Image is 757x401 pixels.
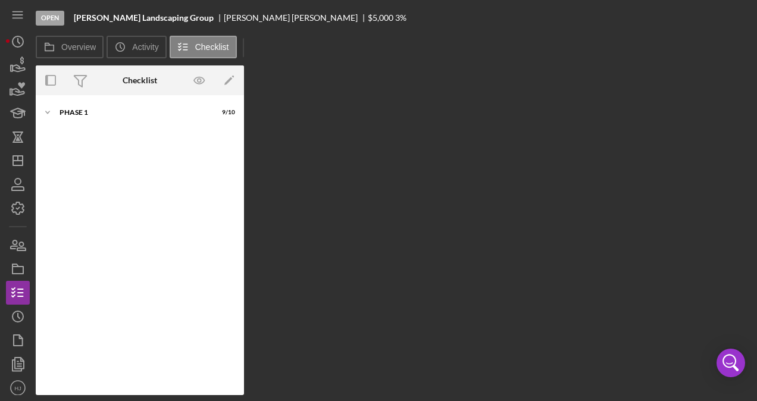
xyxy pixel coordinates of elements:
div: [PERSON_NAME] [PERSON_NAME] [224,13,368,23]
label: Activity [132,42,158,52]
label: Checklist [195,42,229,52]
button: Overview [36,36,104,58]
div: 3 % [395,13,406,23]
div: Open [36,11,64,26]
button: HJ [6,376,30,400]
b: [PERSON_NAME] Landscaping Group [74,13,214,23]
div: Checklist [123,76,157,85]
div: 9 / 10 [214,109,235,116]
button: Checklist [170,36,237,58]
span: $5,000 [368,12,393,23]
button: Activity [107,36,166,58]
text: HJ [14,385,21,391]
div: Open Intercom Messenger [717,349,745,377]
label: Overview [61,42,96,52]
div: Phase 1 [60,109,205,116]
